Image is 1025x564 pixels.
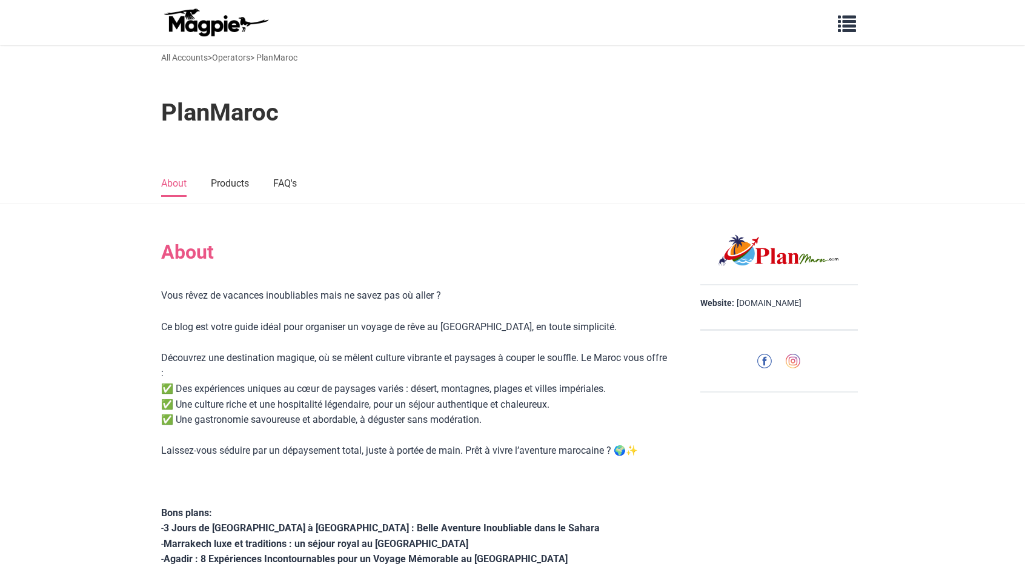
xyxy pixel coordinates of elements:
a: About [161,171,187,197]
a: FAQ's [273,171,297,197]
img: instagram-round-01-d873700d03cfe9216e9fb2676c2aa726.svg [786,354,800,368]
a: Products [211,171,249,197]
a: Operators [212,53,250,62]
div: - - [161,520,670,551]
a: Bons plans [161,507,209,519]
div: > > PlanMaroc [161,51,297,64]
a: 3 Jours de [GEOGRAPHIC_DATA] à [GEOGRAPHIC_DATA] : Belle Aventure Inoubliable dans le Sahara [164,522,600,534]
img: logo-ab69f6fb50320c5b225c76a69d11143b.png [161,8,270,37]
a: [DOMAIN_NAME] [737,297,801,310]
a: Marrakech luxe et traditions : un séjour royal au [GEOGRAPHIC_DATA] [164,538,468,549]
a: All Accounts [161,53,208,62]
h2: About [161,241,670,264]
div: Vous rêvez de vacances inoubliables mais ne savez pas où aller ? Ce blog est votre guide idéal po... [161,288,670,489]
img: PlanMaroc logo [718,234,840,266]
strong: : [209,507,212,519]
img: facebook-round-01-50ddc191f871d4ecdbe8252d2011563a.svg [757,354,772,368]
h1: PlanMaroc [161,98,279,127]
strong: Website: [700,297,734,310]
